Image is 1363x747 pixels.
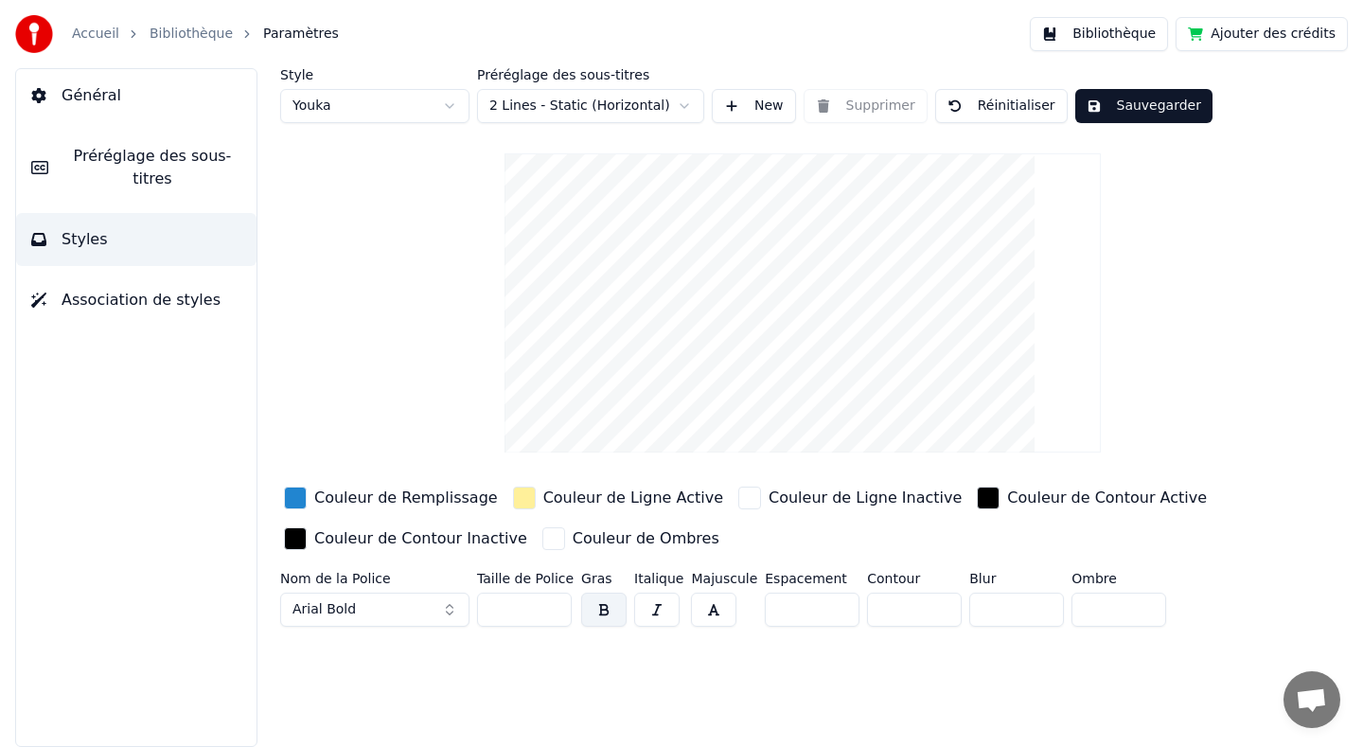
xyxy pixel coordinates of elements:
[1071,572,1166,585] label: Ombre
[314,487,498,509] div: Couleur de Remplissage
[263,25,339,44] span: Paramètres
[769,487,962,509] div: Couleur de Ligne Inactive
[292,600,356,619] span: Arial Bold
[477,68,704,81] label: Préréglage des sous-titres
[543,487,723,509] div: Couleur de Ligne Active
[72,25,339,44] nav: breadcrumb
[539,524,723,554] button: Couleur de Ombres
[973,483,1211,513] button: Couleur de Contour Active
[867,572,962,585] label: Contour
[1030,17,1168,51] button: Bibliothèque
[935,89,1068,123] button: Réinitialiser
[1007,487,1207,509] div: Couleur de Contour Active
[62,228,108,251] span: Styles
[62,84,121,107] span: Général
[280,572,469,585] label: Nom de la Police
[573,527,719,550] div: Couleur de Ombres
[1283,671,1340,728] a: Ouvrir le chat
[280,68,469,81] label: Style
[1075,89,1213,123] button: Sauvegarder
[691,572,757,585] label: Majuscule
[16,274,257,327] button: Association de styles
[1176,17,1348,51] button: Ajouter des crédits
[72,25,119,44] a: Accueil
[16,69,257,122] button: Général
[150,25,233,44] a: Bibliothèque
[63,145,241,190] span: Préréglage des sous-titres
[581,572,627,585] label: Gras
[280,483,502,513] button: Couleur de Remplissage
[62,289,221,311] span: Association de styles
[16,130,257,205] button: Préréglage des sous-titres
[280,524,531,554] button: Couleur de Contour Inactive
[735,483,965,513] button: Couleur de Ligne Inactive
[969,572,1064,585] label: Blur
[314,527,527,550] div: Couleur de Contour Inactive
[16,213,257,266] button: Styles
[477,572,574,585] label: Taille de Police
[634,572,683,585] label: Italique
[509,483,727,513] button: Couleur de Ligne Active
[712,89,796,123] button: New
[15,15,53,53] img: youka
[765,572,859,585] label: Espacement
